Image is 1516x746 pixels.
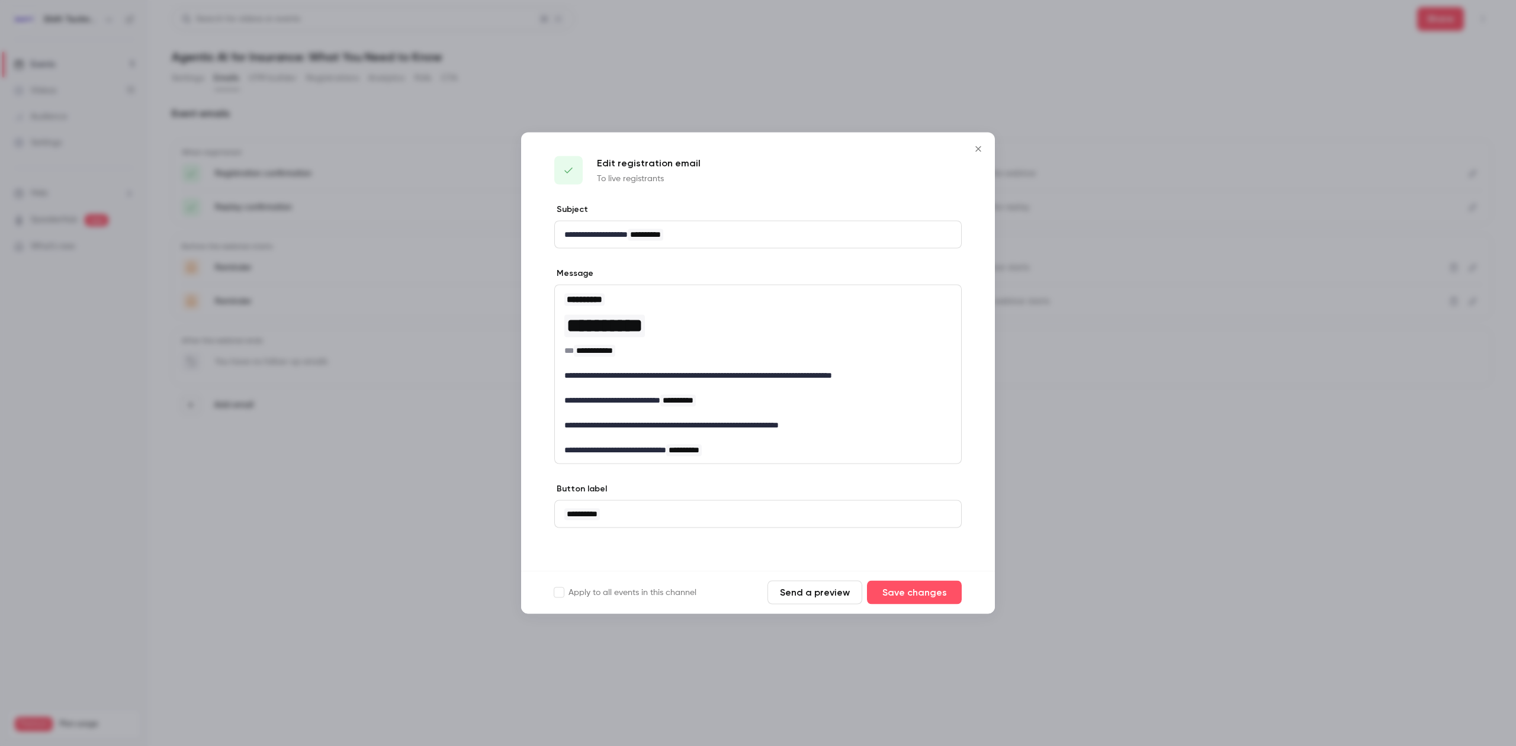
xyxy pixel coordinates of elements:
[555,501,961,528] div: editor
[554,483,607,495] label: Button label
[555,285,961,464] div: editor
[597,156,701,171] p: Edit registration email
[555,221,961,248] div: editor
[966,137,990,161] button: Close
[554,204,588,216] label: Subject
[867,581,962,604] button: Save changes
[767,581,862,604] button: Send a preview
[554,587,696,599] label: Apply to all events in this channel
[597,173,701,185] p: To live registrants
[554,268,593,279] label: Message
